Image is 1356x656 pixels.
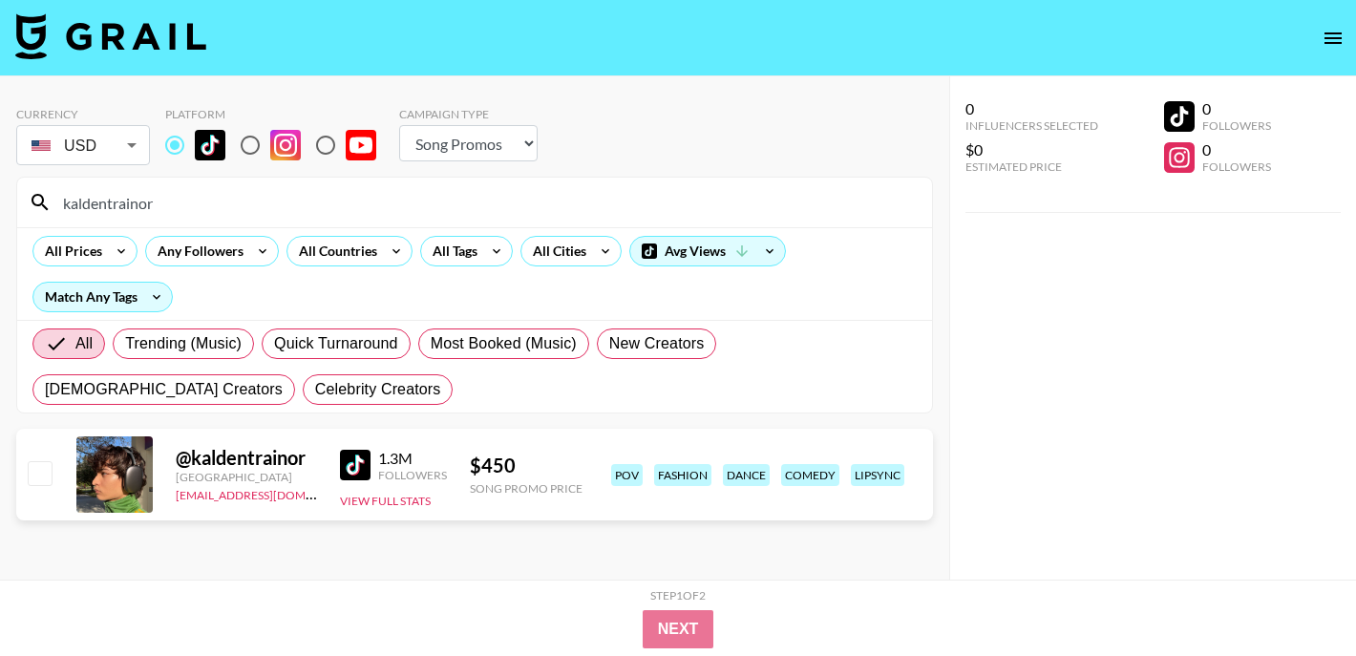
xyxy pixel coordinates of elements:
div: $ 450 [470,454,583,477]
div: Followers [1202,159,1271,174]
span: Quick Turnaround [274,332,398,355]
div: [GEOGRAPHIC_DATA] [176,470,317,484]
div: Any Followers [146,237,247,265]
div: Followers [1202,118,1271,133]
img: TikTok [340,450,371,480]
div: 1.3M [378,449,447,468]
div: Currency [16,107,150,121]
div: Campaign Type [399,107,538,121]
div: Platform [165,107,392,121]
div: $0 [965,140,1098,159]
div: 0 [1202,99,1271,118]
div: comedy [781,464,839,486]
div: Match Any Tags [33,283,172,311]
div: 0 [965,99,1098,118]
div: All Tags [421,237,481,265]
span: All [75,332,93,355]
iframe: Drift Widget Chat Controller [1261,561,1333,633]
img: YouTube [346,130,376,160]
button: View Full Stats [340,494,431,508]
span: Celebrity Creators [315,378,441,401]
img: Instagram [270,130,301,160]
a: [EMAIL_ADDRESS][DOMAIN_NAME] [176,484,368,502]
div: Song Promo Price [470,481,583,496]
input: Search by User Name [52,187,921,218]
span: New Creators [609,332,705,355]
div: Step 1 of 2 [650,588,706,603]
div: fashion [654,464,711,486]
span: Most Booked (Music) [431,332,577,355]
span: [DEMOGRAPHIC_DATA] Creators [45,378,283,401]
div: pov [611,464,643,486]
button: open drawer [1314,19,1352,57]
div: Avg Views [630,237,785,265]
div: Influencers Selected [965,118,1098,133]
div: All Prices [33,237,106,265]
button: Next [643,610,714,648]
div: Followers [378,468,447,482]
img: TikTok [195,130,225,160]
div: USD [20,129,146,162]
div: dance [723,464,770,486]
div: All Countries [287,237,381,265]
div: Estimated Price [965,159,1098,174]
div: All Cities [521,237,590,265]
div: lipsync [851,464,904,486]
img: Grail Talent [15,13,206,59]
span: Trending (Music) [125,332,242,355]
div: 0 [1202,140,1271,159]
div: @ kaldentrainor [176,446,317,470]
